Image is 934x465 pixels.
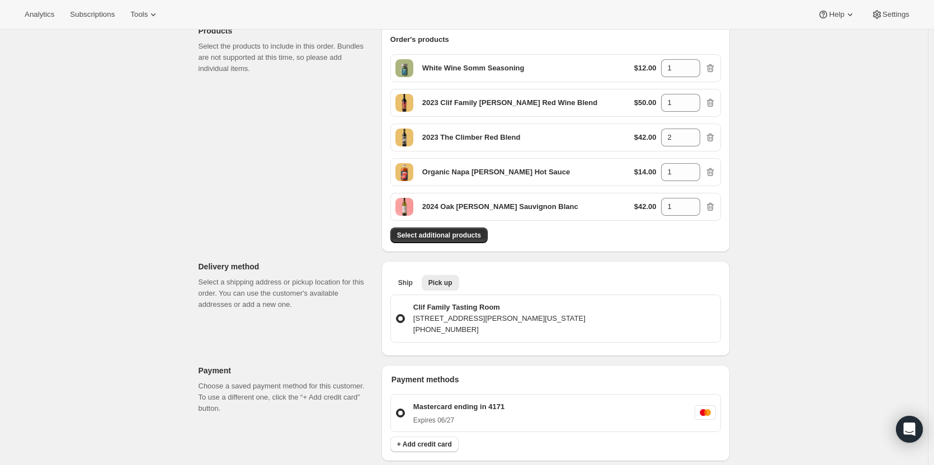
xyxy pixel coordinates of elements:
span: Settings [883,10,909,19]
div: Open Intercom Messenger [896,416,923,443]
button: Tools [124,7,166,22]
p: Expires 06/27 [413,416,504,425]
p: Clif Family Tasting Room [413,302,586,313]
p: White Wine Somm Seasoning [422,63,525,74]
span: Pick up [428,278,452,287]
span: Tools [130,10,148,19]
span: Default Title [395,163,413,181]
span: Default Title [395,198,413,216]
span: Help [829,10,844,19]
button: Subscriptions [63,7,121,22]
p: $12.00 [634,63,657,74]
span: Default Title [395,129,413,146]
p: $50.00 [634,97,657,108]
button: + Add credit card [390,436,459,452]
p: [PHONE_NUMBER] [413,324,586,335]
button: Help [811,7,862,22]
p: Payment [199,365,372,376]
span: Select additional products [397,231,481,240]
button: Settings [865,7,916,22]
span: Order's products [390,35,449,44]
span: Default Title [395,94,413,112]
p: Choose a saved payment method for this customer. To use a different one, click the “+ Add credit ... [199,381,372,414]
p: $42.00 [634,132,657,143]
span: Subscriptions [70,10,115,19]
p: 2024 Oak [PERSON_NAME] Sauvignon Blanc [422,201,578,212]
p: [STREET_ADDRESS][PERSON_NAME][US_STATE] [413,313,586,324]
span: Ship [398,278,413,287]
p: Delivery method [199,261,372,272]
p: Select the products to include in this order. Bundles are not supported at this time, so please a... [199,41,372,74]
span: Default Title [395,59,413,77]
p: 2023 The Climber Red Blend [422,132,521,143]
p: Select a shipping address or pickup location for this order. You can use the customer's available... [199,277,372,310]
p: $42.00 [634,201,657,212]
button: Select additional products [390,227,488,243]
p: $14.00 [634,167,657,178]
p: Mastercard ending in 4171 [413,401,504,412]
button: Analytics [18,7,61,22]
span: Analytics [25,10,54,19]
p: 2023 Clif Family [PERSON_NAME] Red Wine Blend [422,97,597,108]
span: + Add credit card [397,440,452,449]
p: Organic Napa [PERSON_NAME] Hot Sauce [422,167,570,178]
p: Payment methods [391,374,721,385]
p: Products [199,25,372,36]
